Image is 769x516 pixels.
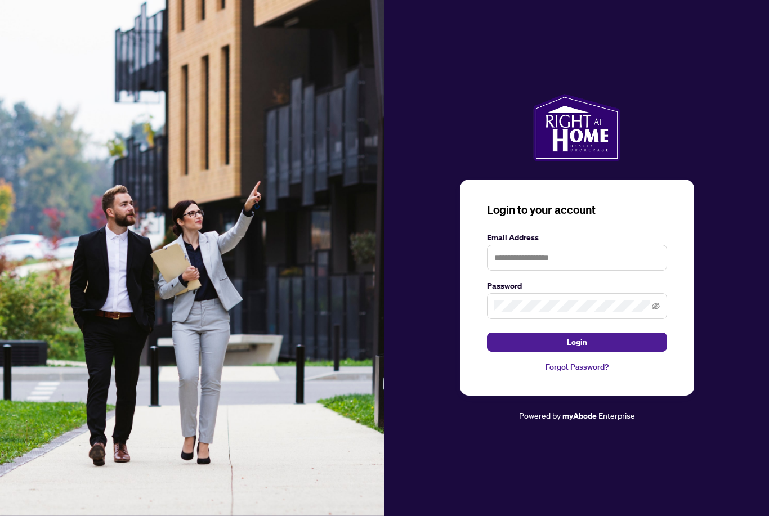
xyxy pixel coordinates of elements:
[487,280,667,292] label: Password
[487,202,667,218] h3: Login to your account
[487,333,667,352] button: Login
[519,410,561,420] span: Powered by
[562,410,597,422] a: myAbode
[652,302,660,310] span: eye-invisible
[487,361,667,373] a: Forgot Password?
[598,410,635,420] span: Enterprise
[487,231,667,244] label: Email Address
[533,94,620,161] img: ma-logo
[567,333,587,351] span: Login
